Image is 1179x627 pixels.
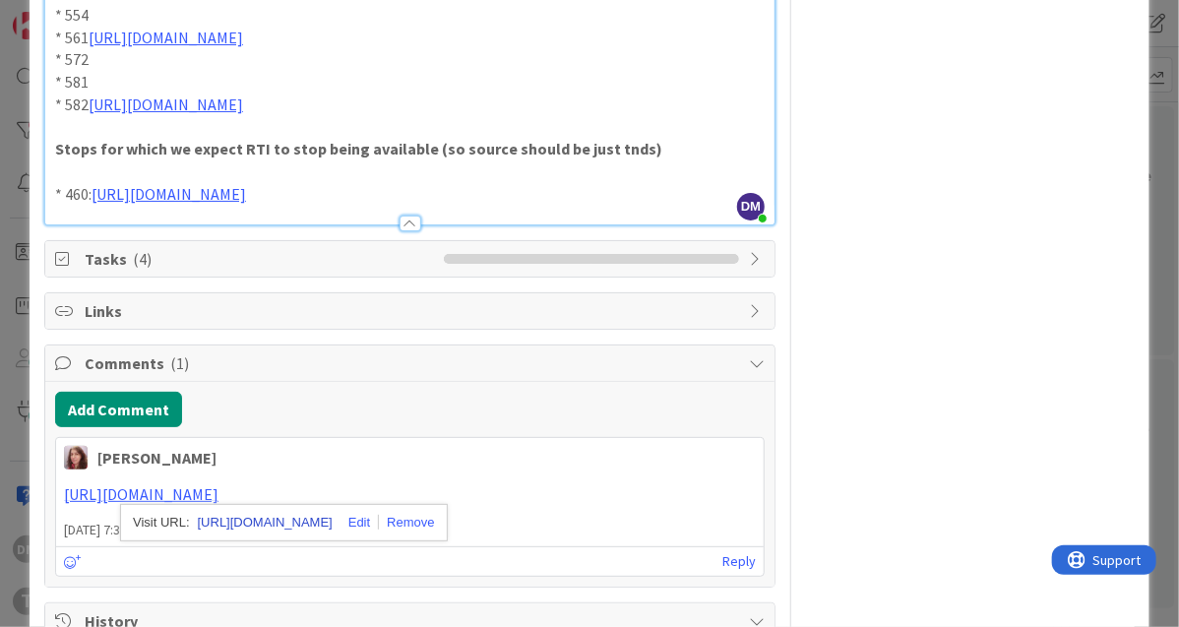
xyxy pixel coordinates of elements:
a: [URL][DOMAIN_NAME] [89,94,243,114]
span: ( 1 ) [170,353,189,373]
p: * 582 [55,94,765,116]
span: ( 4 ) [133,249,152,269]
a: Reply [722,549,756,574]
a: [URL][DOMAIN_NAME] [92,184,246,204]
span: DM [737,193,765,220]
a: [URL][DOMAIN_NAME] [64,484,218,504]
span: [DATE] 7:33 AM [56,520,764,540]
div: [PERSON_NAME] [97,446,217,470]
p: * 561 [55,27,765,49]
span: Comments [85,351,739,375]
a: [URL][DOMAIN_NAME] [198,510,333,535]
p: * 572 [55,48,765,71]
strong: Stops for which we expect RTI to stop being available (so source should be just tnds) [55,139,662,158]
button: Add Comment [55,392,182,427]
a: [URL][DOMAIN_NAME] [89,28,243,47]
span: Support [41,3,90,27]
span: Tasks [85,247,434,271]
span: Links [85,299,739,323]
img: KS [64,446,88,470]
p: * 581 [55,71,765,94]
p: * 460: [55,183,765,206]
p: * 554 [55,4,765,27]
